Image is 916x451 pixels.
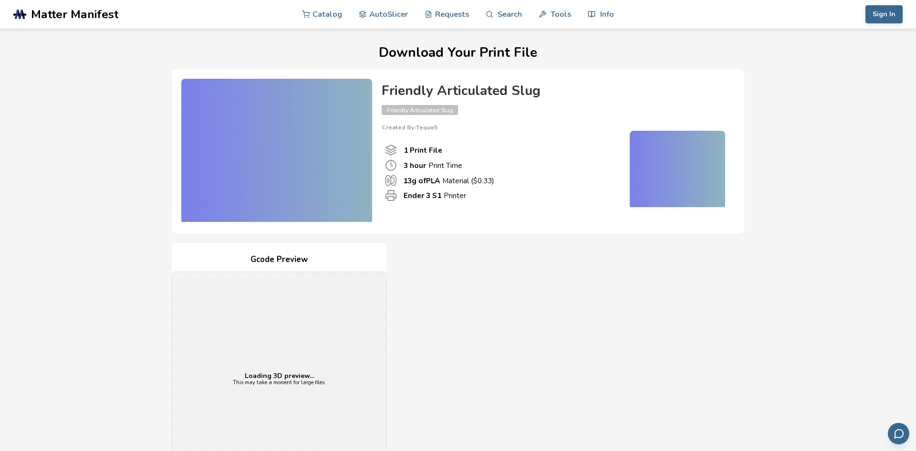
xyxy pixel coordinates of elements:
span: Printer [385,189,397,201]
span: Print Time [385,159,397,171]
span: Friendly Articulated Slug [382,105,458,115]
p: Loading 3D preview... [233,372,326,380]
button: Sign In [865,5,903,23]
b: 3 hour [404,160,426,170]
h4: Friendly Articulated Slug [382,84,725,98]
h4: Gcode Preview [172,252,386,267]
span: Number Of Print files [385,144,397,156]
p: Printer [404,190,466,200]
p: Print Time [404,160,462,170]
h1: Download Your Print File [18,45,897,60]
button: Send feedback via email [888,423,909,444]
span: Material Used [385,175,396,186]
p: Created By: Teque5 [382,124,725,131]
b: 1 Print File [404,145,442,155]
b: Ender 3 S1 [404,190,441,200]
p: This may take a moment for large files. [233,380,326,386]
b: 13 g of PLA [403,176,440,186]
p: Material ($ 0.33 ) [403,176,494,186]
span: Matter Manifest [31,8,118,21]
